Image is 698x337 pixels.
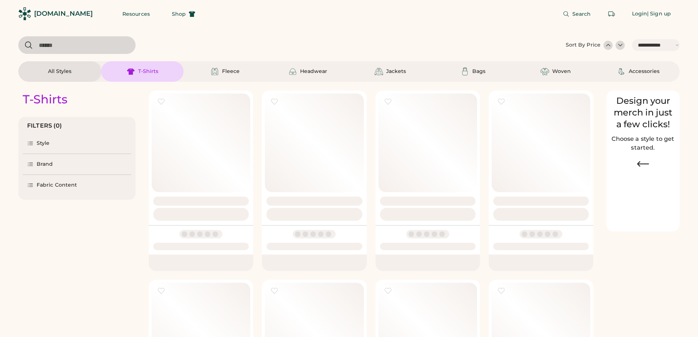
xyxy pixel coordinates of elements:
button: Search [554,7,600,21]
button: Shop [163,7,204,21]
h2: Choose a style to get started. [611,135,675,152]
img: Woven Icon [540,67,549,76]
img: Accessories Icon [617,67,626,76]
div: [DOMAIN_NAME] [34,9,93,18]
button: Retrieve an order [604,7,619,21]
div: Accessories [629,68,660,75]
div: Headwear [300,68,327,75]
img: Image of Lisa Congdon Eye Print on T-Shirt and Hat [611,176,675,227]
div: T-Shirts [23,92,67,107]
div: Brand [37,161,53,168]
div: Fabric Content [37,182,77,189]
button: Resources [114,7,159,21]
img: Fleece Icon [210,67,219,76]
div: Fleece [222,68,240,75]
img: Rendered Logo - Screens [18,7,31,20]
div: Style [37,140,50,147]
div: FILTERS (0) [27,121,62,130]
img: Headwear Icon [288,67,297,76]
img: T-Shirts Icon [126,67,135,76]
div: Login [632,10,647,18]
div: Jackets [386,68,406,75]
div: T-Shirts [138,68,158,75]
img: Bags Icon [461,67,469,76]
span: Search [572,11,591,17]
div: Woven [552,68,571,75]
div: All Styles [48,68,71,75]
div: Sort By Price [566,41,601,49]
img: Jackets Icon [374,67,383,76]
div: Bags [472,68,485,75]
span: Shop [172,11,186,17]
div: | Sign up [647,10,671,18]
div: Design your merch in just a few clicks! [611,95,675,130]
